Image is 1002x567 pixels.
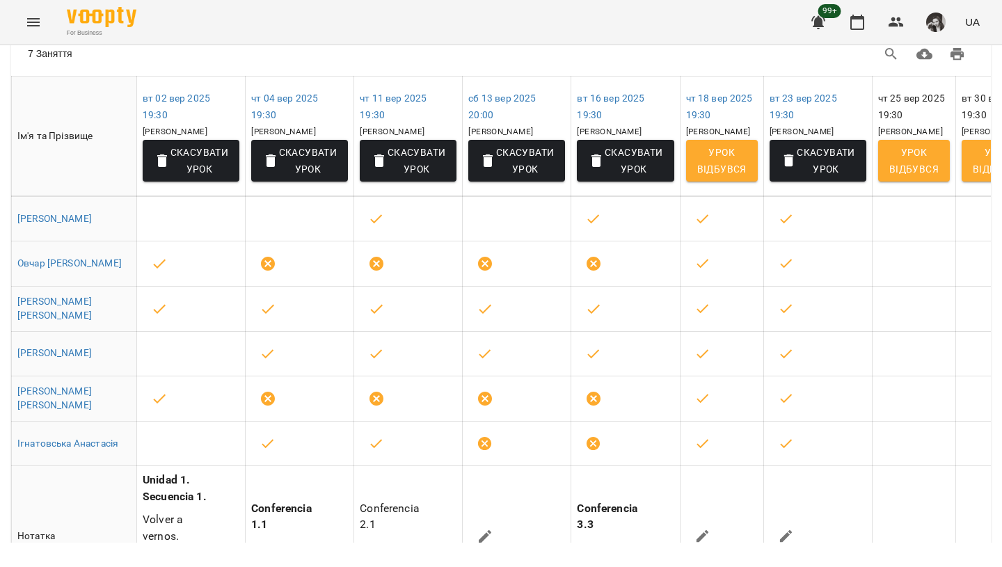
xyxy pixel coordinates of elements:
a: вт 23 вер 202519:30 [770,93,837,120]
a: Ігнатовська Анастасія [17,438,118,449]
a: Овчар [PERSON_NAME] [17,257,122,269]
span: [PERSON_NAME] [878,127,943,136]
strong: Conferencia 1.1 [251,502,312,532]
a: чт 11 вер 202519:30 [360,93,427,120]
a: [PERSON_NAME] [17,347,92,358]
a: вт 16 вер 202519:30 [577,93,644,120]
button: Завантажити CSV [908,38,941,71]
span: Скасувати Урок [781,144,855,177]
span: Урок відбувся [697,144,747,177]
span: Скасувати Урок [479,144,554,177]
button: Menu [17,6,50,39]
a: вт 02 вер 202519:30 [143,93,210,120]
strong: Unidad 1. Secuencia 1. [143,473,207,503]
span: 99+ [818,4,841,18]
img: 0dd478c4912f2f2e7b05d6c829fd2aac.png [926,13,946,32]
button: Скасувати Урок [360,140,456,182]
a: [PERSON_NAME] [PERSON_NAME] [17,296,92,321]
span: [PERSON_NAME] [468,127,533,136]
span: [PERSON_NAME] [360,127,424,136]
button: Search [875,38,908,71]
span: Скасувати Урок [262,144,337,177]
span: Скасувати Урок [154,144,228,177]
span: UA [965,15,980,29]
button: UA [960,9,985,35]
span: Урок відбувся [889,144,939,177]
img: Voopty Logo [67,7,136,27]
button: Скасувати Урок [143,140,239,182]
a: [PERSON_NAME] [17,213,92,224]
button: Скасувати Урок [577,140,674,182]
span: [PERSON_NAME] [577,127,642,136]
button: Скасувати Урок [770,140,866,182]
span: [PERSON_NAME] [686,127,751,136]
button: Скасувати Урок [468,140,565,182]
div: Table Toolbar [11,31,991,76]
button: Урок відбувся [878,140,950,182]
strong: Conferencia 3.3 [577,502,637,532]
span: Скасувати Урок [588,144,662,177]
span: [PERSON_NAME] [770,127,834,136]
button: Урок відбувся [686,140,758,182]
th: чт 25 вер 2025 19:30 [872,77,955,195]
span: For Business [67,29,136,38]
a: [PERSON_NAME] [PERSON_NAME] [17,385,92,410]
span: [PERSON_NAME] [251,127,316,136]
a: сб 13 вер 202520:00 [468,93,536,120]
div: Ім'я та Прізвище [17,128,131,145]
p: Volver a vernos. Gerundio. [143,511,212,561]
div: 7 Заняття [28,47,473,61]
button: Друк [941,38,974,71]
span: [PERSON_NAME] [143,127,207,136]
button: Скасувати Урок [251,140,348,182]
a: чт 18 вер 202519:30 [686,93,753,120]
p: Conferencia 2.1 [360,500,429,533]
a: чт 04 вер 202519:30 [251,93,318,120]
span: Скасувати Урок [371,144,445,177]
